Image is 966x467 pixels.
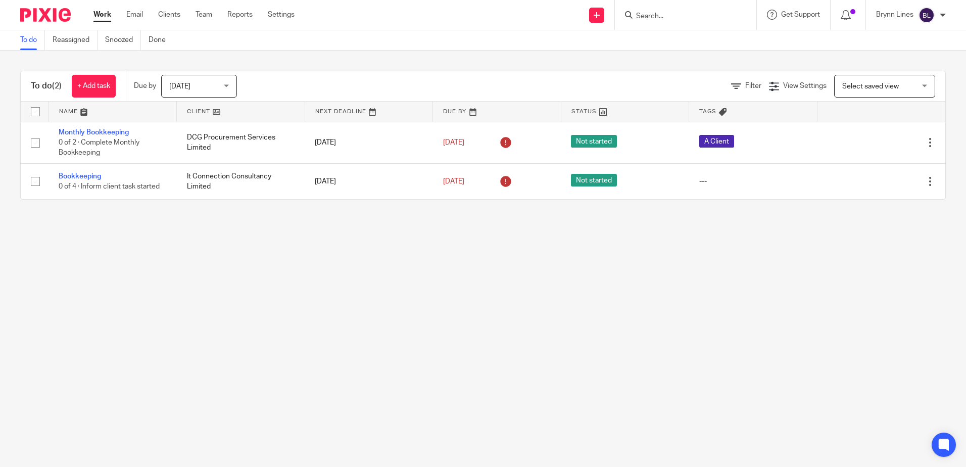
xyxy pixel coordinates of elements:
span: Filter [745,82,761,89]
span: [DATE] [443,178,464,185]
span: [DATE] [169,83,190,90]
a: Reassigned [53,30,98,50]
a: Reports [227,10,253,20]
a: Work [93,10,111,20]
span: Not started [571,135,617,148]
a: To do [20,30,45,50]
span: Tags [699,109,716,114]
span: Select saved view [842,83,899,90]
a: Snoozed [105,30,141,50]
span: [DATE] [443,139,464,146]
td: DCG Procurement Services Limited [177,122,305,163]
a: Settings [268,10,295,20]
span: 0 of 2 · Complete Monthly Bookkeeping [59,139,139,157]
a: Done [149,30,173,50]
td: [DATE] [305,122,433,163]
p: Brynn Lines [876,10,913,20]
span: (2) [52,82,62,90]
p: Due by [134,81,156,91]
span: 0 of 4 · Inform client task started [59,183,160,190]
h1: To do [31,81,62,91]
img: Pixie [20,8,71,22]
a: Bookkeeping [59,173,101,180]
a: Monthly Bookkeeping [59,129,129,136]
a: + Add task [72,75,116,98]
span: Not started [571,174,617,186]
td: It Connection Consultancy Limited [177,163,305,199]
a: Email [126,10,143,20]
td: [DATE] [305,163,433,199]
span: A Client [699,135,734,148]
a: Clients [158,10,180,20]
div: --- [699,176,807,186]
input: Search [635,12,726,21]
a: Team [196,10,212,20]
span: View Settings [783,82,827,89]
img: svg%3E [919,7,935,23]
span: Get Support [781,11,820,18]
